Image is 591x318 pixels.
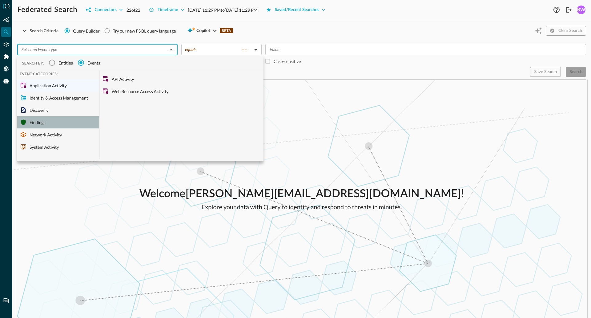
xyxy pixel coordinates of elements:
[552,5,561,15] button: Help
[17,26,62,36] button: Search Criteria
[145,5,188,15] button: Timeframe
[73,28,100,34] span: Query Builder
[564,5,574,15] button: Logout
[167,45,175,54] button: Close
[577,6,585,14] div: BW
[58,60,73,66] span: Entities
[113,28,176,34] div: Try our new FSQL query language
[94,6,116,14] div: Connectors
[185,47,196,52] span: equals
[87,60,100,66] span: Events
[188,7,258,13] p: [DATE] 11:29 PM to [DATE] 11:29 PM
[139,202,464,212] p: Explore your data with Query to identify and respond to threats in minutes.
[2,52,11,61] div: Addons
[17,104,99,116] div: Discovery
[1,15,11,25] div: Summary Insights
[19,46,166,53] input: Select an Event Type
[1,296,11,306] div: Chat
[1,27,11,37] div: Federated Search
[1,64,11,74] div: Settings
[99,73,263,85] div: API Activity
[242,47,247,52] span: ==
[263,5,329,15] button: Saved/Recent Searches
[275,6,320,14] div: Saved/Recent Searches
[196,27,210,35] span: Copilot
[17,92,99,104] div: Identity & Access Management
[185,47,252,52] div: equals
[1,76,11,86] div: Query Agent
[183,26,237,36] button: CopilotBETA
[17,141,99,153] div: System Activity
[82,5,126,15] button: Connectors
[22,61,44,65] span: SEARCH BY:
[267,46,583,53] input: Value
[30,27,58,35] div: Search Criteria
[17,116,99,128] div: Findings
[99,85,263,97] div: Web Resource Access Activity
[139,186,464,202] p: Welcome [PERSON_NAME][EMAIL_ADDRESS][DOMAIN_NAME] !
[17,69,60,79] span: EVENT CATEGORIES:
[158,6,178,14] div: Timeframe
[1,39,11,49] div: Connectors
[17,5,77,15] h1: Federated Search
[127,7,140,13] p: 22 of 22
[220,28,233,33] p: BETA
[274,58,301,65] p: Case-sensitive
[17,128,99,141] div: Network Activity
